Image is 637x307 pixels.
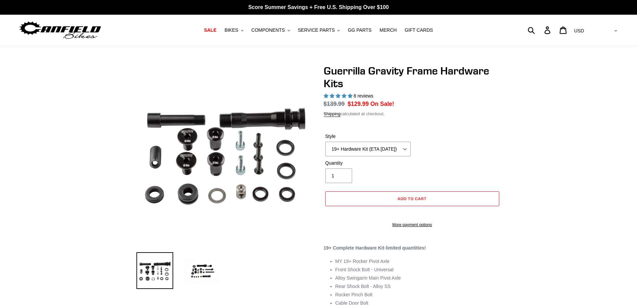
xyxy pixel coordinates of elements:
[353,93,373,99] span: 8 reviews
[298,27,335,33] span: SERVICE PARTS
[251,27,285,33] span: COMPONENTS
[335,291,501,298] li: Rocker Pinch Bolt
[344,26,375,35] a: GG PARTS
[324,245,385,251] strong: 19+ Complete Hardware Kit
[324,111,501,117] div: calculated at checkout.
[348,27,371,33] span: GG PARTS
[398,196,427,201] span: Add to cart
[18,20,102,41] img: Canfield Bikes
[405,27,433,33] span: GIFT CARDS
[221,26,246,35] button: BIKES
[224,27,238,33] span: BIKES
[324,64,501,90] h1: Guerrilla Gravity Frame Hardware Kits
[376,26,400,35] a: MERCH
[324,111,341,117] a: Shipping
[380,27,397,33] span: MERCH
[324,93,354,99] span: 5.00 stars
[401,26,436,35] a: GIFT CARDS
[348,101,369,107] span: $129.99
[335,300,501,307] li: Cable Door Bolt
[335,275,501,282] li: Alloy Swingarm Main Pivot Axle
[335,258,501,265] li: MY 19+ Rocker Pivot Axle
[325,222,499,228] a: More payment options
[531,23,548,37] input: Search
[325,191,499,206] button: Add to cart
[335,283,501,290] li: Rear Shock Bolt - Alloy SS
[204,27,216,33] span: SALE
[325,133,411,140] label: Style
[295,26,343,35] button: SERVICE PARTS
[201,26,220,35] a: SALE
[370,100,394,108] span: On Sale!
[335,266,501,273] li: Front Shock Bolt - Universal
[324,245,501,252] p: -
[386,245,426,251] strong: limited quantities!
[324,101,345,107] s: $139.99
[136,252,173,289] img: Load image into Gallery viewer, Guerrilla Gravity Frame Hardware Kits
[248,26,293,35] button: COMPONENTS
[325,160,411,167] label: Quantity
[183,252,220,289] img: Load image into Gallery viewer, Guerrilla Gravity Frame Hardware Kits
